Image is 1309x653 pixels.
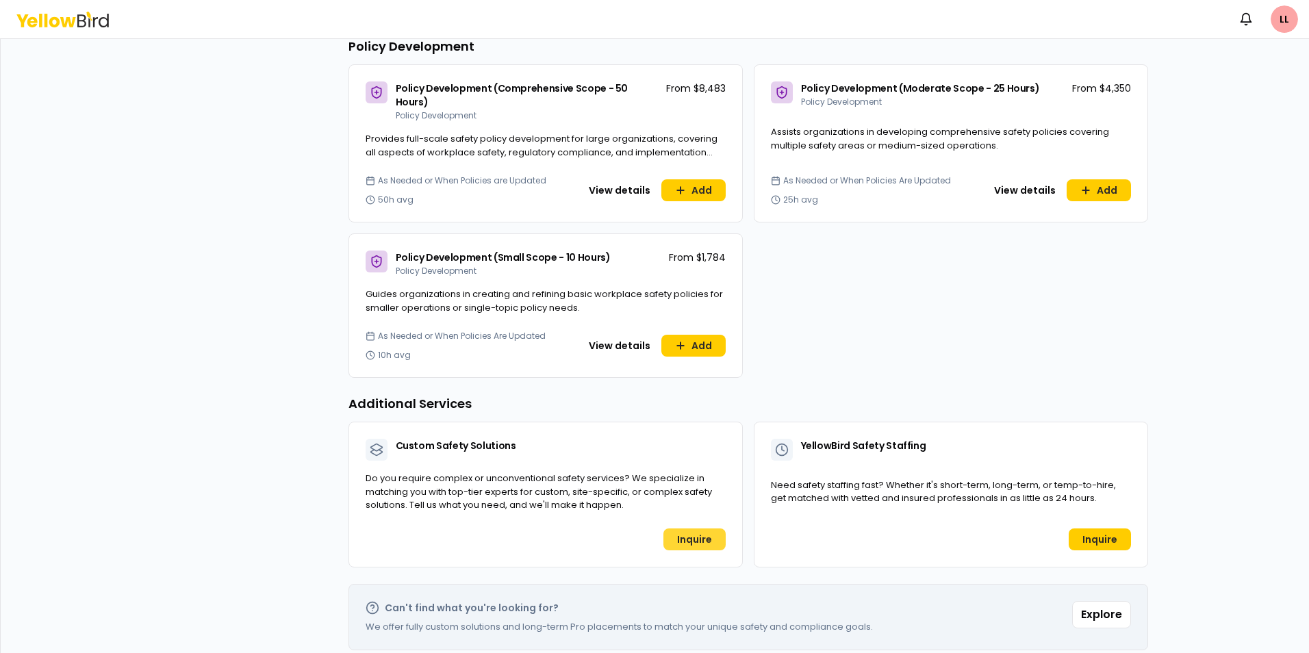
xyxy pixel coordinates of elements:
[661,335,726,357] button: Add
[396,81,628,109] span: Policy Development (Comprehensive Scope - 50 Hours)
[378,194,414,205] span: 50h avg
[1067,179,1131,201] button: Add
[378,350,411,361] span: 10h avg
[378,175,546,186] span: As Needed or When Policies are Updated
[385,601,559,615] h2: Can't find what you're looking for?
[1072,601,1131,628] button: Explore
[348,37,1148,56] h3: Policy Development
[1069,528,1131,550] a: Inquire
[581,335,659,357] button: View details
[783,175,951,186] span: As Needed or When Policies Are Updated
[1072,81,1131,95] p: From $4,350
[986,179,1064,201] button: View details
[366,620,873,634] p: We offer fully custom solutions and long-term Pro placements to match your unique safety and comp...
[666,81,726,95] p: From $8,483
[1271,5,1298,33] span: LL
[366,132,717,172] span: Provides full-scale safety policy development for large organizations, covering all aspects of wo...
[801,81,1040,95] span: Policy Development (Moderate Scope - 25 Hours)
[396,439,516,452] span: Custom Safety Solutions
[396,110,476,121] span: Policy Development
[366,287,723,314] span: Guides organizations in creating and refining basic workplace safety policies for smaller operati...
[378,331,546,342] span: As Needed or When Policies Are Updated
[661,179,726,201] button: Add
[366,472,712,511] span: Do you require complex or unconventional safety services? We specialize in matching you with top-...
[801,96,882,107] span: Policy Development
[396,251,611,264] span: Policy Development (Small Scope - 10 Hours)
[663,528,726,550] a: Inquire
[771,478,1116,505] span: Need safety staffing fast? Whether it's short-term, long-term, or temp-to-hire, get matched with ...
[396,265,476,277] span: Policy Development
[348,394,1148,413] h3: Additional Services
[771,125,1109,152] span: Assists organizations in developing comprehensive safety policies covering multiple safety areas ...
[581,179,659,201] button: View details
[669,251,726,264] p: From $1,784
[801,439,926,452] span: YellowBird Safety Staffing
[783,194,818,205] span: 25h avg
